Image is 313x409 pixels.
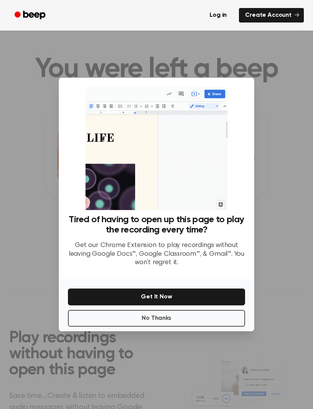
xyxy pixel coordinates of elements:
p: Get our Chrome Extension to play recordings without leaving Google Docs™, Google Classroom™, & Gm... [68,241,245,267]
img: Beep extension in action [86,87,227,210]
a: Create Account [239,8,304,22]
button: Get It Now [68,289,245,305]
button: No Thanks [68,310,245,327]
h3: Tired of having to open up this page to play the recording every time? [68,215,245,235]
a: Log in [202,6,234,24]
a: Beep [9,8,52,23]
